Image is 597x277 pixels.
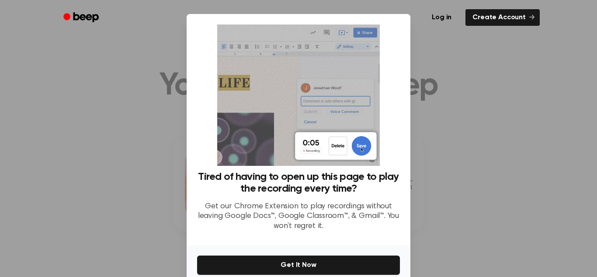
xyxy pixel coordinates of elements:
[197,171,400,195] h3: Tired of having to open up this page to play the recording every time?
[197,256,400,275] button: Get It Now
[217,25,379,166] img: Beep extension in action
[423,7,460,28] a: Log in
[197,202,400,231] p: Get our Chrome Extension to play recordings without leaving Google Docs™, Google Classroom™, & Gm...
[465,9,540,26] a: Create Account
[57,9,107,26] a: Beep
